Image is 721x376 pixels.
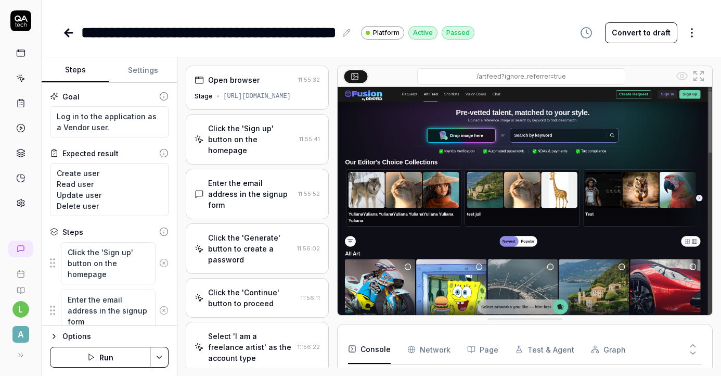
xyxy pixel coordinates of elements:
[515,335,574,364] button: Test & Agent
[690,68,707,84] button: Open in full screen
[62,330,169,343] div: Options
[156,300,172,321] button: Remove step
[208,287,297,309] div: Click the 'Continue' button to proceed
[62,91,80,102] div: Goal
[298,190,320,197] time: 11:55:52
[50,242,169,285] div: Suggestions
[8,241,33,257] a: New conversation
[42,58,109,83] button: Steps
[208,123,295,156] div: Click the 'Sign up' button on the homepage
[50,330,169,343] button: Options
[4,278,37,295] a: Documentation
[373,28,400,37] span: Platform
[12,301,29,318] button: l
[50,289,169,332] div: Suggestions
[298,76,320,83] time: 11:55:32
[301,294,320,302] time: 11:56:11
[297,245,320,252] time: 11:56:02
[12,326,29,343] span: A
[408,26,437,40] div: Active
[62,148,119,159] div: Expected result
[674,68,690,84] button: Show all interative elements
[407,335,450,364] button: Network
[4,261,37,278] a: Book a call with us
[208,178,294,210] div: Enter the email address in the signup form
[4,318,37,345] button: A
[156,253,172,273] button: Remove step
[605,22,677,43] button: Convert to draft
[299,135,320,143] time: 11:55:41
[208,232,293,265] div: Click the 'Generate' button to create a password
[338,87,712,321] img: Screenshot
[348,335,391,364] button: Console
[298,343,320,350] time: 11:56:22
[442,26,474,40] div: Passed
[195,92,213,101] div: Stage
[208,331,293,364] div: Select 'I am a freelance artist' as the account type
[223,92,291,101] div: [URL][DOMAIN_NAME]
[467,335,498,364] button: Page
[591,335,626,364] button: Graph
[574,22,599,43] button: View version history
[208,74,260,85] div: Open browser
[50,347,150,368] button: Run
[109,58,177,83] button: Settings
[361,26,404,40] a: Platform
[62,227,83,237] div: Steps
